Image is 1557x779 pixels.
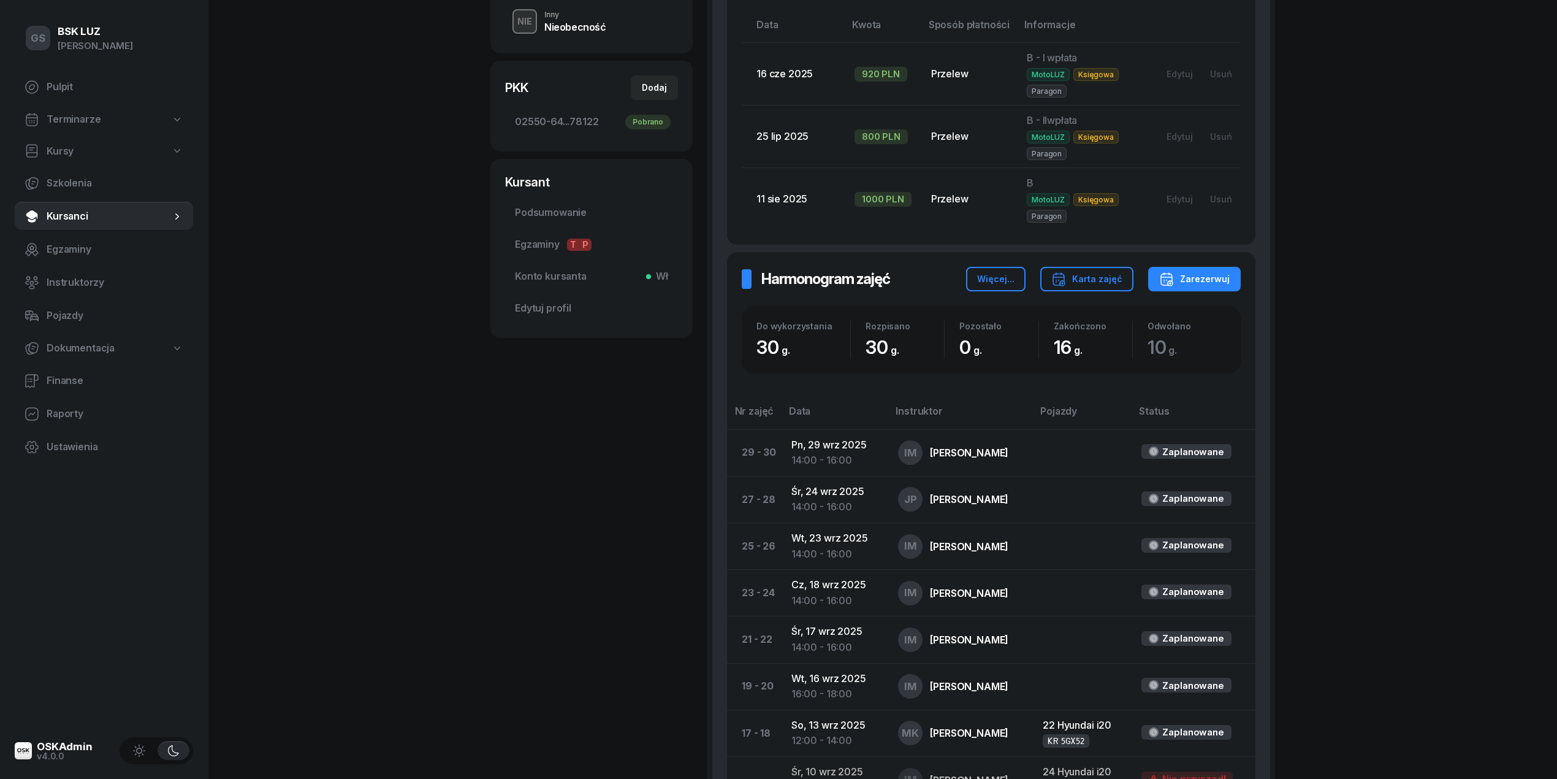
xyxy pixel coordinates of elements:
div: 14:00 - 16:00 [791,453,878,469]
div: Zaplanowane [1162,584,1224,600]
span: Raporty [47,406,183,422]
button: Usuń [1201,64,1241,84]
div: PKK [505,79,528,96]
a: 02550-64...78122Pobrano [505,107,678,137]
span: IM [904,541,917,551]
a: Konto kursantaWł [505,262,678,291]
div: Zakończono [1054,321,1132,331]
a: Pulpit [15,72,193,102]
div: OSKAdmin [37,742,93,752]
span: Finanse [47,373,183,389]
div: v4.0.0 [37,752,93,761]
td: 25 - 26 [727,523,782,570]
th: Instruktor [888,403,1033,429]
span: Instruktorzy [47,275,183,291]
a: Terminarze [15,106,193,134]
td: 19 - 20 [727,663,782,710]
td: So, 13 wrz 2025 [782,710,888,756]
td: 29 - 30 [727,429,782,476]
div: NIE [512,13,537,29]
span: Paragon [1027,147,1067,160]
div: Zarezerwuj [1159,272,1230,286]
span: IM [904,681,917,692]
button: Edytuj [1158,64,1201,84]
span: Paragon [1027,85,1067,98]
div: Edytuj [1167,194,1193,204]
span: Kursy [47,144,74,159]
div: Inny [544,11,606,18]
a: Finanse [15,366,193,396]
th: Sposób płatności [921,17,1017,43]
span: 16 cze 2025 [756,67,813,80]
td: Śr, 17 wrz 2025 [782,616,888,663]
td: 23 - 24 [727,570,782,616]
span: Egzaminy [47,242,183,258]
span: IM [904,588,917,598]
div: [PERSON_NAME] [58,38,133,54]
button: Edytuj [1158,126,1201,147]
button: Edytuj [1158,189,1201,209]
div: Edytuj [1167,69,1193,79]
span: Egzaminy [515,237,668,253]
th: Nr zajęć [727,403,782,429]
div: Pozostało [959,321,1038,331]
span: IM [904,448,917,458]
a: Instruktorzy [15,268,193,297]
span: Terminarze [47,112,101,128]
button: Więcej... [966,267,1026,291]
div: 14:00 - 16:00 [791,547,878,562]
div: Zaplanowane [1162,537,1224,553]
a: Kursy [15,137,193,166]
td: 27 - 28 [727,476,782,523]
div: Zaplanowane [1162,491,1224,507]
div: Odwołano [1148,321,1226,331]
div: 14:00 - 16:00 [791,499,878,515]
span: MotoLUZ [1027,131,1070,144]
div: 16:00 - 18:00 [791,686,878,702]
span: 10 [1148,336,1183,358]
div: Usuń [1210,69,1232,79]
a: Egzaminy [15,235,193,264]
div: 0 [959,336,1038,359]
span: Paragon [1027,210,1067,223]
span: Konto kursanta [515,269,668,285]
button: Usuń [1201,126,1241,147]
span: MK [902,728,919,739]
span: JP [904,494,917,505]
div: Zaplanowane [1162,678,1224,694]
span: B - IIwpłata [1027,114,1077,126]
small: g. [1168,344,1177,356]
h2: Harmonogram zajęć [761,269,890,289]
div: [PERSON_NAME] [930,588,1008,598]
div: [PERSON_NAME] [930,494,1008,504]
div: [PERSON_NAME] [930,635,1008,645]
span: T [567,239,579,251]
td: Cz, 18 wrz 2025 [782,570,888,616]
th: Informacje [1017,17,1148,43]
div: 22 Hyundai i20 [1043,718,1122,734]
div: Pobrano [625,115,671,129]
button: Dodaj [631,75,678,100]
th: Pojazdy [1033,403,1132,429]
a: Ustawienia [15,432,193,462]
span: 16 [1054,336,1089,358]
td: Wt, 16 wrz 2025 [782,663,888,710]
a: Pojazdy [15,301,193,331]
a: Szkolenia [15,169,193,198]
div: KR 5GX52 [1048,735,1084,746]
td: 17 - 18 [727,710,782,756]
div: Przelew [931,191,1007,207]
span: MotoLUZ [1027,193,1070,206]
div: BSK LUZ [58,26,133,37]
span: Dokumentacja [47,340,115,356]
div: Do wykorzystania [756,321,850,331]
button: NIE [512,9,537,34]
div: Usuń [1210,194,1232,204]
span: 11 sie 2025 [756,193,807,205]
td: Wt, 23 wrz 2025 [782,523,888,570]
span: GS [31,33,45,44]
div: Zaplanowane [1162,724,1224,740]
a: Kursanci [15,202,193,231]
small: g. [891,344,899,356]
a: EgzaminyTP [505,230,678,259]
